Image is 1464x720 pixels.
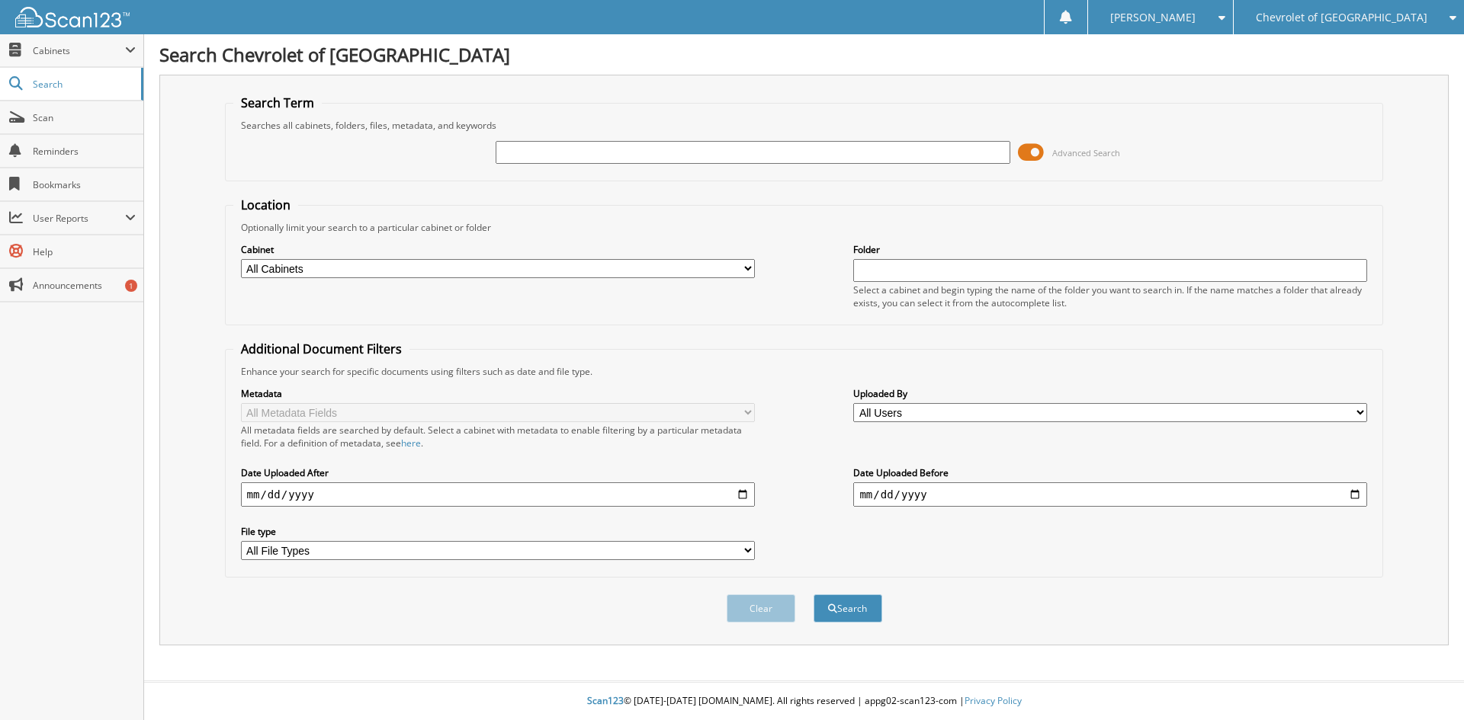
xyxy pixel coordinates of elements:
[15,7,130,27] img: scan123-logo-white.svg
[853,387,1367,400] label: Uploaded By
[853,243,1367,256] label: Folder
[1256,13,1427,22] span: Chevrolet of [GEOGRAPHIC_DATA]
[853,482,1367,507] input: end
[853,283,1367,309] div: Select a cabinet and begin typing the name of the folder you want to search in. If the name match...
[144,683,1464,720] div: © [DATE]-[DATE] [DOMAIN_NAME]. All rights reserved | appg02-scan123-com |
[233,94,322,111] legend: Search Term
[33,245,136,258] span: Help
[33,212,125,225] span: User Reports
[33,78,133,91] span: Search
[159,42,1449,67] h1: Search Chevrolet of [GEOGRAPHIC_DATA]
[33,111,136,124] span: Scan
[33,279,136,292] span: Announcements
[33,178,136,191] span: Bookmarks
[241,424,755,450] div: All metadata fields are searched by default. Select a cabinet with metadata to enable filtering b...
[241,525,755,538] label: File type
[587,694,624,707] span: Scan123
[233,221,1376,234] div: Optionally limit your search to a particular cabinet or folder
[241,466,755,479] label: Date Uploaded After
[241,243,755,256] label: Cabinet
[33,145,136,158] span: Reminders
[241,482,755,507] input: start
[814,594,882,622] button: Search
[727,594,795,622] button: Clear
[853,466,1367,479] label: Date Uploaded Before
[33,44,125,57] span: Cabinets
[233,197,298,213] legend: Location
[1110,13,1196,22] span: [PERSON_NAME]
[241,387,755,400] label: Metadata
[401,437,421,450] a: here
[233,341,409,357] legend: Additional Document Filters
[233,365,1376,378] div: Enhance your search for specific documents using filters such as date and file type.
[233,119,1376,132] div: Searches all cabinets, folders, files, metadata, and keywords
[125,280,137,292] div: 1
[965,694,1022,707] a: Privacy Policy
[1052,147,1120,158] span: Advanced Search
